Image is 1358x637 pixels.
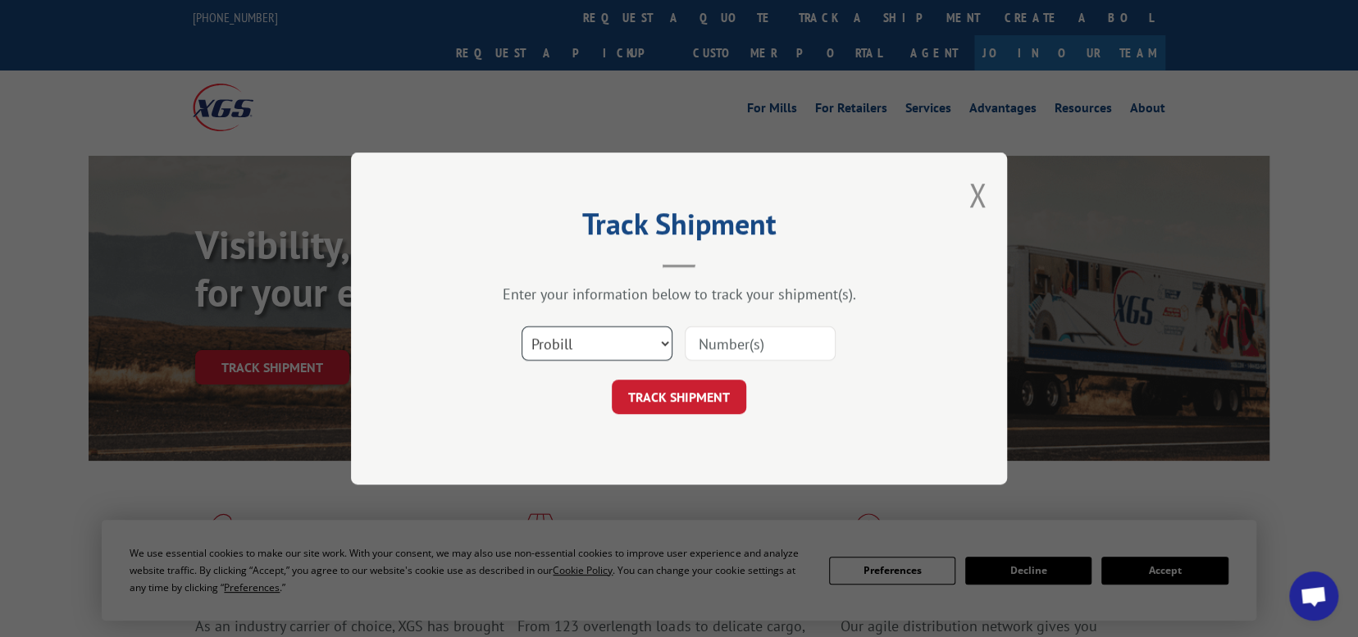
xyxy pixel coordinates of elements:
button: TRACK SHIPMENT [612,380,746,414]
div: Open chat [1289,571,1338,621]
div: Enter your information below to track your shipment(s). [433,284,925,303]
input: Number(s) [685,326,836,361]
button: Close modal [968,173,987,216]
h2: Track Shipment [433,212,925,243]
